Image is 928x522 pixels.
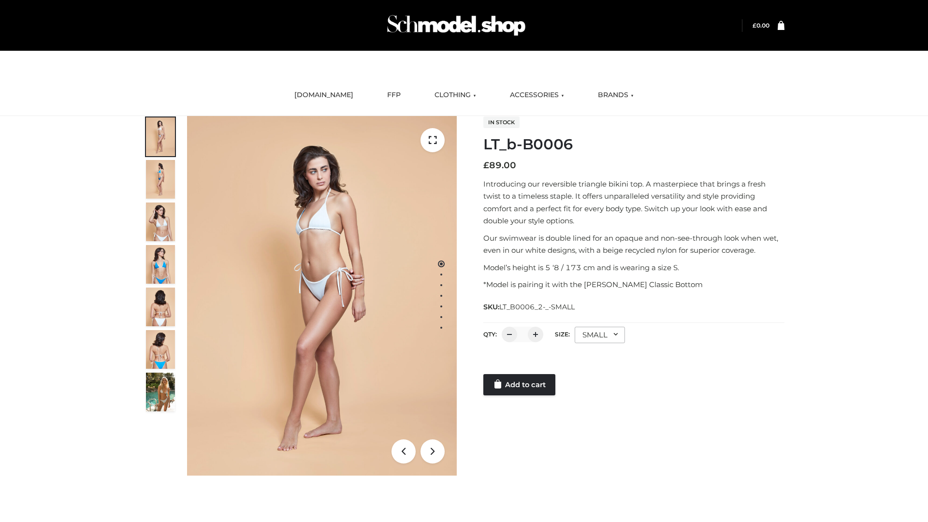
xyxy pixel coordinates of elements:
[483,331,497,338] label: QTY:
[555,331,570,338] label: Size:
[287,85,361,106] a: [DOMAIN_NAME]
[384,6,529,44] img: Schmodel Admin 964
[146,288,175,326] img: ArielClassicBikiniTop_CloudNine_AzureSky_OW114ECO_7-scaled.jpg
[146,373,175,411] img: Arieltop_CloudNine_AzureSky2.jpg
[380,85,408,106] a: FFP
[575,327,625,343] div: SMALL
[427,85,483,106] a: CLOTHING
[146,160,175,199] img: ArielClassicBikiniTop_CloudNine_AzureSky_OW114ECO_2-scaled.jpg
[483,160,516,171] bdi: 89.00
[499,303,575,311] span: LT_B0006_2-_-SMALL
[483,301,576,313] span: SKU:
[483,261,784,274] p: Model’s height is 5 ‘8 / 173 cm and is wearing a size S.
[483,136,784,153] h1: LT_b-B0006
[753,22,769,29] a: £0.00
[483,374,555,395] a: Add to cart
[483,278,784,291] p: *Model is pairing it with the [PERSON_NAME] Classic Bottom
[503,85,571,106] a: ACCESSORIES
[146,117,175,156] img: ArielClassicBikiniTop_CloudNine_AzureSky_OW114ECO_1-scaled.jpg
[146,330,175,369] img: ArielClassicBikiniTop_CloudNine_AzureSky_OW114ECO_8-scaled.jpg
[753,22,756,29] span: £
[483,160,489,171] span: £
[483,178,784,227] p: Introducing our reversible triangle bikini top. A masterpiece that brings a fresh twist to a time...
[146,245,175,284] img: ArielClassicBikiniTop_CloudNine_AzureSky_OW114ECO_4-scaled.jpg
[187,116,457,476] img: ArielClassicBikiniTop_CloudNine_AzureSky_OW114ECO_1
[753,22,769,29] bdi: 0.00
[483,232,784,257] p: Our swimwear is double lined for an opaque and non-see-through look when wet, even in our white d...
[146,203,175,241] img: ArielClassicBikiniTop_CloudNine_AzureSky_OW114ECO_3-scaled.jpg
[591,85,641,106] a: BRANDS
[483,116,520,128] span: In stock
